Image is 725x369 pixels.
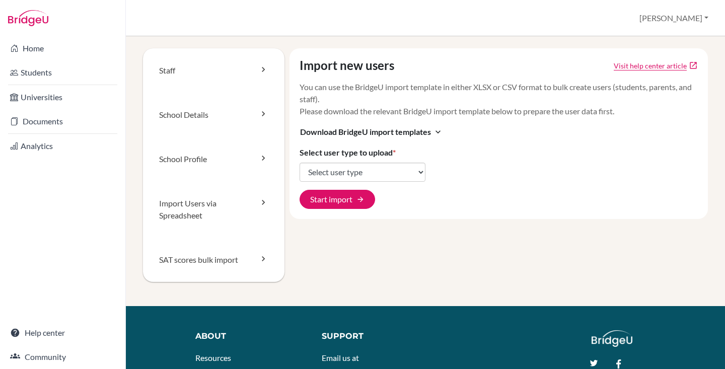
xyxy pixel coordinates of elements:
i: expand_more [433,127,443,137]
button: Download BridgeU import templatesexpand_more [300,125,444,138]
a: School Profile [143,137,284,181]
a: Staff [143,48,284,93]
button: [PERSON_NAME] [635,9,713,28]
div: About [195,330,299,342]
a: Home [2,38,123,58]
a: Help center [2,323,123,343]
a: School Details [143,93,284,137]
img: logo_white@2x-f4f0deed5e89b7ecb1c2cc34c3e3d731f90f0f143d5ea2071677605dd97b5244.png [592,330,632,347]
img: Bridge-U [8,10,48,26]
a: SAT scores bulk import [143,238,284,282]
button: Start import [300,190,375,209]
a: Community [2,347,123,367]
a: Resources [195,353,231,362]
a: Import Users via Spreadsheet [143,181,284,238]
a: Documents [2,111,123,131]
p: You can use the BridgeU import template in either XLSX or CSV format to bulk create users (studen... [300,81,698,117]
a: open_in_new [689,61,698,70]
h4: Import new users [300,58,394,73]
a: Analytics [2,136,123,156]
span: Download BridgeU import templates [300,126,431,138]
span: arrow_forward [356,195,365,203]
a: Students [2,62,123,83]
a: Click to open Tracking student registration article in a new tab [614,60,687,71]
a: Universities [2,87,123,107]
div: Support [322,330,416,342]
label: Select user type to upload [300,146,396,159]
